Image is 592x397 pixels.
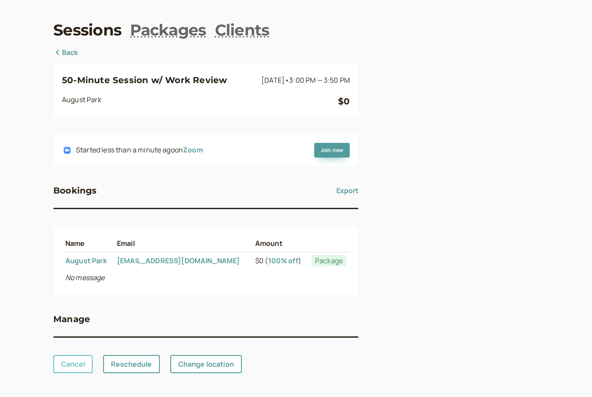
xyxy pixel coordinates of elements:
th: Name [62,235,114,252]
iframe: Chat Widget [549,355,592,397]
a: 100% off [268,256,298,265]
a: Join now [314,143,350,158]
a: Zoom [183,145,203,155]
div: Started less than a minute ago on [76,145,203,156]
a: Cancel [53,355,93,373]
a: August Park [65,256,107,265]
button: Export [336,184,358,197]
h3: Manage [53,312,90,326]
th: Email [114,235,252,252]
img: integrations-zoom-icon.png [64,147,71,154]
span: [DATE] [261,75,350,85]
td: $0 ( ) [252,252,308,269]
a: Packages [130,19,206,41]
span: Package [312,255,346,266]
a: Sessions [53,19,121,41]
a: Change location [170,355,242,373]
div: $0 [338,94,350,108]
i: No message [65,273,105,282]
div: August Park [62,94,338,108]
a: Reschedule [103,355,160,373]
th: Amount [252,235,308,252]
span: • [285,75,289,85]
span: 3:00 PM — 3:50 PM [289,75,350,85]
h3: Bookings [53,184,97,197]
a: [EMAIL_ADDRESS][DOMAIN_NAME] [117,256,240,265]
a: Clients [215,19,270,41]
h3: 50-Minute Session w/ Work Review [62,73,258,87]
a: Back [53,47,78,58]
